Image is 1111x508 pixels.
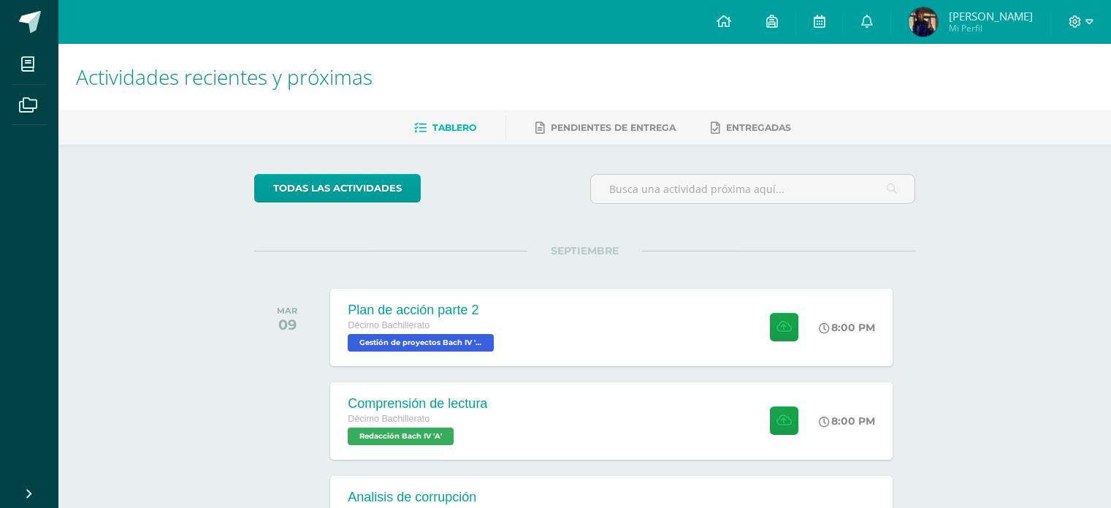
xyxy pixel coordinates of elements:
[254,174,421,202] a: todas las Actividades
[348,396,487,412] div: Comprensión de lectura
[726,122,791,133] span: Entregadas
[348,334,494,352] span: Gestión de proyectos Bach IV 'A'
[711,116,791,140] a: Entregadas
[76,63,373,91] span: Actividades recientes y próximas
[277,316,297,333] div: 09
[591,175,915,203] input: Busca una actividad próxima aquí...
[819,414,875,428] div: 8:00 PM
[348,320,429,330] span: Décimo Bachillerato
[819,321,875,334] div: 8:00 PM
[432,122,476,133] span: Tablero
[551,122,676,133] span: Pendientes de entrega
[909,7,938,37] img: 47cfc69b6a1e0313111ae0dfa61b3de3.png
[348,428,454,445] span: Redacción Bach IV 'A'
[348,303,497,318] div: Plan de acción parte 2
[949,22,1033,34] span: Mi Perfil
[348,414,429,424] span: Décimo Bachillerato
[348,490,481,505] div: Analisis de corrupción
[527,244,642,257] span: SEPTIEMBRE
[414,116,476,140] a: Tablero
[277,306,297,316] div: MAR
[535,116,676,140] a: Pendientes de entrega
[949,9,1033,23] span: [PERSON_NAME]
